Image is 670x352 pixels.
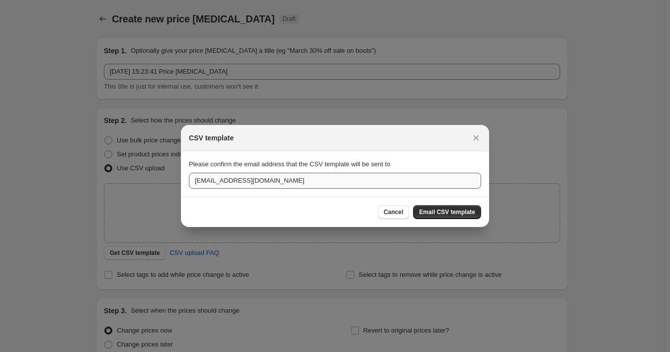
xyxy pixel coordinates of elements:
[378,205,409,219] button: Cancel
[413,205,481,219] button: Email CSV template
[384,208,403,216] span: Cancel
[189,133,234,143] h2: CSV template
[419,208,475,216] span: Email CSV template
[469,131,483,145] button: Close
[189,160,390,168] span: Please confirm the email address that the CSV template will be sent to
